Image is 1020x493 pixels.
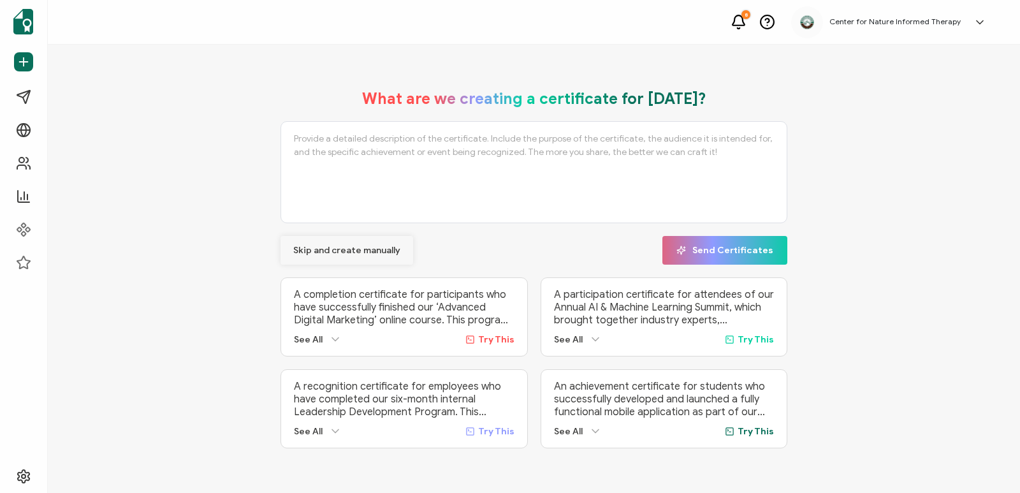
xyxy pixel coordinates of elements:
span: Send Certificates [676,246,773,255]
p: A participation certificate for attendees of our Annual AI & Machine Learning Summit, which broug... [554,288,775,327]
span: See All [554,426,583,437]
div: 8 [741,10,750,19]
p: An achievement certificate for students who successfully developed and launched a fully functiona... [554,380,775,418]
span: See All [294,334,323,345]
img: sertifier-logomark-colored.svg [13,9,33,34]
button: Send Certificates [662,236,787,265]
p: A completion certificate for participants who have successfully finished our ‘Advanced Digital Ma... [294,288,514,327]
h5: Center for Nature Informed Therapy [829,17,961,26]
h1: What are we creating a certificate for [DATE]? [362,89,706,108]
span: Try This [478,334,514,345]
span: Try This [478,426,514,437]
img: 2bfd0c6c-482e-4a92-b954-a4db64c5156e.png [798,13,817,32]
span: Try This [738,426,774,437]
button: Skip and create manually [280,236,413,265]
span: Skip and create manually [293,246,400,255]
iframe: Chat Widget [956,432,1020,493]
p: A recognition certificate for employees who have completed our six-month internal Leadership Deve... [294,380,514,418]
span: Try This [738,334,774,345]
span: See All [294,426,323,437]
span: See All [554,334,583,345]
